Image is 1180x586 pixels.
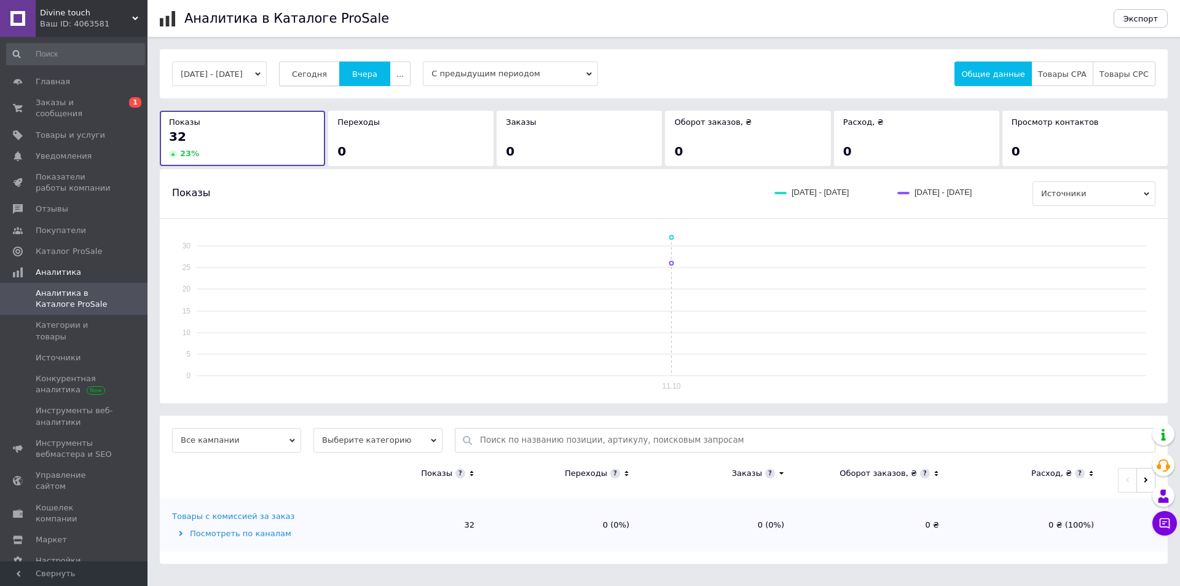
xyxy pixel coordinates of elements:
button: ... [390,61,411,86]
td: 0 ₴ (100%) [951,499,1106,552]
span: 1 [129,97,141,108]
span: Источники [36,352,81,363]
span: Инструменты веб-аналитики [36,405,114,427]
text: 10 [183,328,191,337]
input: Поиск [6,43,145,65]
button: Общие данные [954,61,1031,86]
span: Вчера [352,69,377,79]
td: 0 (0%) [487,499,642,552]
span: Переходы [337,117,380,127]
span: Заказы и сообщения [36,97,114,119]
span: Аналитика [36,267,81,278]
div: Расход, ₴ [1031,468,1072,479]
button: Товары CPA [1031,61,1093,86]
text: 0 [186,371,191,380]
span: Товары CPC [1099,69,1149,79]
td: 32 [332,499,487,552]
span: Расход, ₴ [843,117,884,127]
input: Поиск по названию позиции, артикулу, поисковым запросам [480,429,1149,452]
span: ... [396,69,404,79]
span: 0 [1012,144,1020,159]
span: Divine touch [40,7,132,18]
span: Каталог ProSale [36,246,102,257]
span: Конкурентная аналитика [36,373,114,395]
span: Аналитика в Каталоге ProSale [36,288,114,310]
span: 0 [674,144,683,159]
span: Показы [169,117,200,127]
span: 23 % [180,149,199,158]
text: 5 [186,350,191,358]
text: 20 [183,285,191,293]
text: 30 [183,242,191,250]
span: Маркет [36,534,67,545]
span: Источники [1032,181,1155,206]
span: Сегодня [292,69,327,79]
div: Заказы [732,468,762,479]
button: Товары CPC [1093,61,1155,86]
h1: Аналитика в Каталоге ProSale [184,11,389,26]
span: Выберите категорию [313,428,442,453]
button: [DATE] - [DATE] [172,61,267,86]
span: 0 [337,144,346,159]
span: Оборот заказов, ₴ [674,117,752,127]
span: Все кампании [172,428,301,453]
span: Показы [172,186,210,200]
span: Инструменты вебмастера и SEO [36,438,114,460]
button: Чат с покупателем [1152,511,1177,536]
div: Товары с комиссией за заказ [172,511,294,522]
span: Управление сайтом [36,470,114,492]
div: Показы [421,468,452,479]
span: Кошелек компании [36,502,114,525]
div: Ваш ID: 4063581 [40,18,147,30]
span: Заказы [506,117,536,127]
td: 0 ₴ [796,499,951,552]
span: С предыдущим периодом [423,61,598,86]
td: 0 (0%) [642,499,796,552]
span: Экспорт [1123,14,1158,23]
span: Уведомления [36,151,92,162]
button: Сегодня [279,61,340,86]
span: Отзывы [36,204,68,215]
text: 15 [183,307,191,315]
div: Посмотреть по каналам [172,528,329,539]
span: Категории и товары [36,320,114,342]
span: Покупатели [36,225,86,236]
div: Оборот заказов, ₴ [840,468,917,479]
span: 0 [843,144,852,159]
button: Экспорт [1114,9,1168,28]
span: Показатели работы компании [36,172,114,194]
span: Общие данные [961,69,1025,79]
text: 25 [183,263,191,272]
text: 11.10 [662,382,680,390]
button: Вчера [339,61,390,86]
div: Переходы [565,468,607,479]
span: 0 [506,144,514,159]
span: Главная [36,76,70,87]
span: Товары и услуги [36,130,105,141]
span: Просмотр контактов [1012,117,1099,127]
span: Товары CPA [1038,69,1087,79]
span: 32 [169,129,186,144]
span: Настройки [36,555,81,566]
